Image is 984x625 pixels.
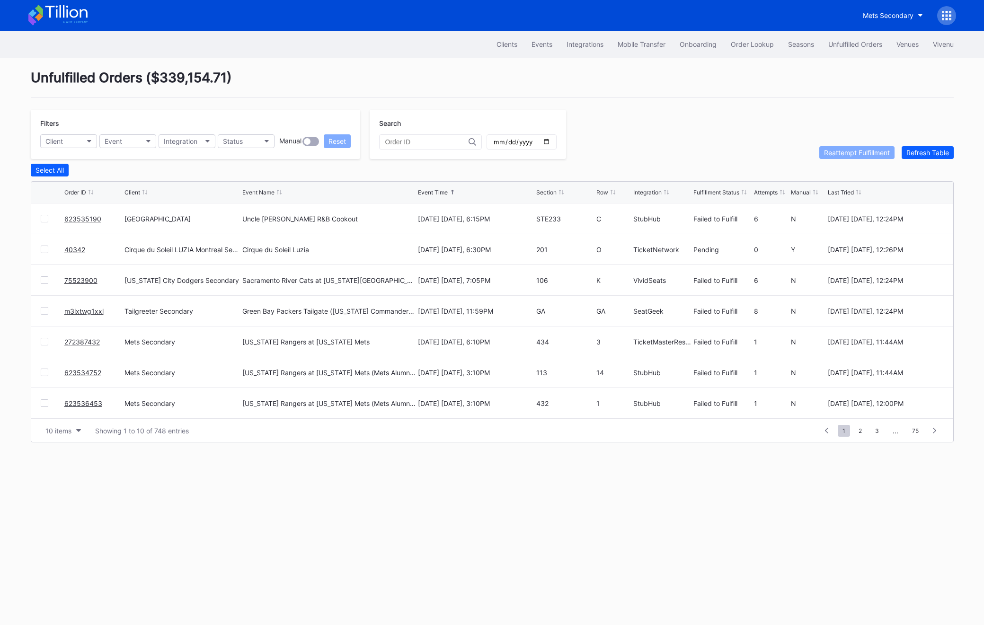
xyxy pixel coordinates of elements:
button: Venues [889,35,926,53]
div: [GEOGRAPHIC_DATA] [124,215,240,223]
span: 3 [870,425,884,437]
div: Order ID [64,189,86,196]
div: Unfulfilled Orders [828,40,882,48]
button: Reattempt Fulfillment [819,146,895,159]
div: Failed to Fulfill [693,276,751,284]
div: Mets Secondary [124,399,240,407]
button: Refresh Table [902,146,954,159]
div: StubHub [633,399,691,407]
div: Sacramento River Cats at [US_STATE][GEOGRAPHIC_DATA] Comets [242,276,416,284]
button: Integrations [559,35,611,53]
button: 10 items [41,424,86,437]
div: Reattempt Fulfillment [824,149,890,157]
div: N [791,276,825,284]
button: Onboarding [673,35,724,53]
div: 1 [596,399,631,407]
div: Events [532,40,552,48]
div: [DATE] [DATE], 11:44AM [828,338,943,346]
div: Filters [40,119,351,127]
div: Reset [328,137,346,145]
div: [DATE] [DATE], 6:10PM [418,338,533,346]
button: Client [40,134,97,148]
button: Clients [489,35,524,53]
a: 75523900 [64,276,98,284]
div: Mets Secondary [124,338,240,346]
button: Select All [31,164,69,176]
div: [DATE] [DATE], 12:24PM [828,215,943,223]
div: 8 [754,307,789,315]
div: Uncle [PERSON_NAME] R&B Cookout [242,215,358,223]
div: 10 items [45,427,71,435]
div: [DATE] [DATE], 3:10PM [418,399,533,407]
div: Select All [35,166,64,174]
div: O [596,246,631,254]
div: Last Tried [828,189,854,196]
a: Mobile Transfer [611,35,673,53]
div: Mobile Transfer [618,40,665,48]
div: [DATE] [DATE], 12:24PM [828,307,943,315]
div: Manual [279,137,301,146]
div: Client [124,189,140,196]
div: STE233 [536,215,594,223]
button: Seasons [781,35,821,53]
a: 623536453 [64,399,102,407]
div: N [791,399,825,407]
div: Event [105,137,122,145]
div: StubHub [633,215,691,223]
div: Failed to Fulfill [693,215,751,223]
div: K [596,276,631,284]
div: Showing 1 to 10 of 748 entries [95,427,189,435]
div: [DATE] [DATE], 6:15PM [418,215,533,223]
div: 106 [536,276,594,284]
div: Failed to Fulfill [693,338,751,346]
div: Cirque du Soleil Luzia [242,246,309,254]
div: StubHub [633,369,691,377]
button: Vivenu [926,35,961,53]
div: [DATE] [DATE], 12:26PM [828,246,943,254]
button: Status [218,134,275,148]
span: 1 [838,425,850,437]
div: C [596,215,631,223]
div: [DATE] [DATE], 12:24PM [828,276,943,284]
div: Cirque du Soleil LUZIA Montreal Secondary Payment Tickets [124,246,240,254]
div: Vivenu [933,40,954,48]
div: Integration [633,189,662,196]
div: [DATE] [DATE], 3:10PM [418,369,533,377]
div: Seasons [788,40,814,48]
div: [US_STATE] City Dodgers Secondary [124,276,240,284]
div: [DATE] [DATE], 11:59PM [418,307,533,315]
div: Attempts [754,189,778,196]
div: 1 [754,338,789,346]
button: Integration [159,134,215,148]
input: Order ID [385,138,469,146]
div: Green Bay Packers Tailgate ([US_STATE] Commanders at Green Bay Packers) [242,307,416,315]
a: m3lxtwg1xxl [64,307,104,315]
div: [DATE] [DATE], 6:30PM [418,246,533,254]
div: Manual [791,189,811,196]
div: Integration [164,137,197,145]
button: Mets Secondary [856,7,930,24]
div: VividSeats [633,276,691,284]
div: 6 [754,276,789,284]
div: 113 [536,369,594,377]
div: Venues [896,40,919,48]
div: Search [379,119,557,127]
div: 0 [754,246,789,254]
div: SeatGeek [633,307,691,315]
div: N [791,307,825,315]
a: 623535190 [64,215,101,223]
div: Order Lookup [731,40,774,48]
button: Events [524,35,559,53]
button: Order Lookup [724,35,781,53]
div: TicketNetwork [633,246,691,254]
div: 1 [754,369,789,377]
div: 201 [536,246,594,254]
div: N [791,215,825,223]
div: [DATE] [DATE], 11:44AM [828,369,943,377]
